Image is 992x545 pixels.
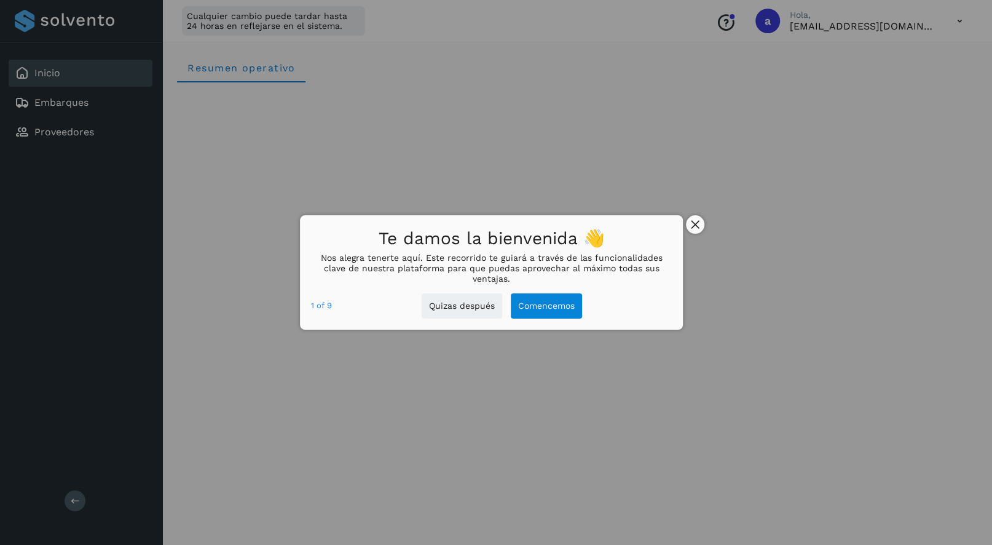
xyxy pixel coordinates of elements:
button: Comencemos [511,293,582,319]
p: Nos alegra tenerte aquí. Este recorrido te guiará a través de las funcionalidades clave de nuestr... [311,253,672,284]
div: 1 of 9 [311,299,332,312]
button: Quizas después [422,293,502,319]
div: step 1 of 9 [311,299,332,312]
button: close, [686,215,704,234]
h1: Te damos la bienvenida 👋 [311,225,672,253]
div: Te damos la bienvenida 👋Nos alegra tenerte aquí. Este recorrido te guiará a través de las funcion... [300,215,683,330]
